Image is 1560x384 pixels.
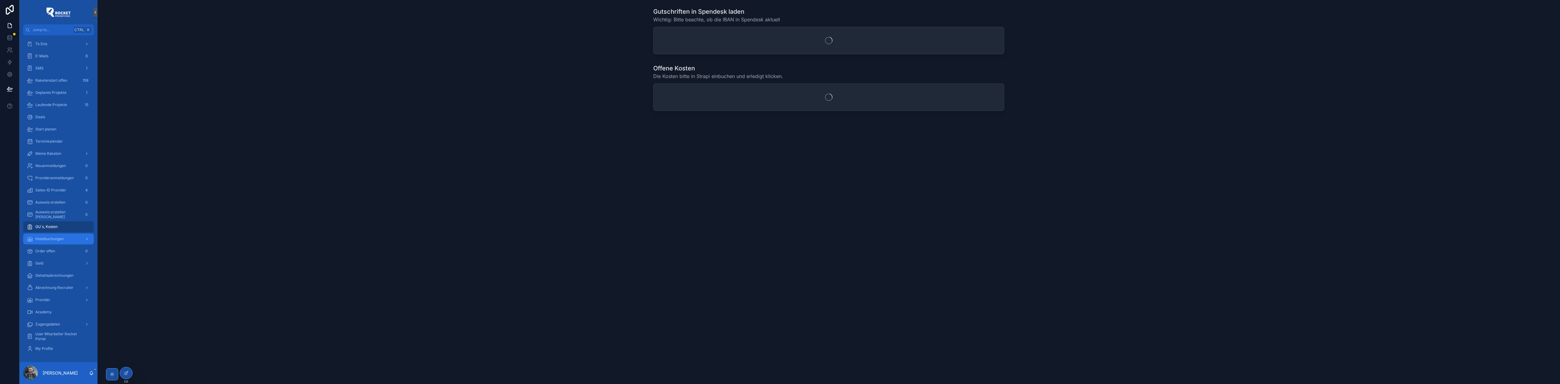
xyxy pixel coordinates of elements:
div: 0 [83,162,90,169]
span: Provider [35,297,50,302]
a: Academy [23,307,94,318]
span: Ctrl [74,27,85,33]
span: Meine Raketen [35,151,61,156]
div: 1 [83,89,90,96]
span: Deals [35,115,45,119]
span: Hotelbuchungen [35,236,64,241]
a: Ausweis erstellen0 [23,197,94,208]
span: Order offen [35,249,55,254]
a: My Profile [23,343,94,354]
span: Ausweis erstellen [PERSON_NAME] [35,210,80,219]
span: Terminkalender [35,139,63,144]
a: Geld [23,258,94,269]
div: scrollable content [19,35,97,362]
a: Order offen0 [23,246,94,257]
a: Deals [23,112,94,123]
span: K [86,27,91,32]
span: Sales-ID Provider [35,188,66,193]
a: Zugangsdaten [23,319,94,330]
a: User Mitarbeiter Rocket Portal [23,331,94,342]
span: Wichtig: Bitte beachte, ob die IBAN in Spendesk aktuell [653,16,780,23]
a: Raketenstart offen158 [23,75,94,86]
span: E-Mails [35,54,48,59]
span: Academy [35,310,52,315]
span: User Mitarbeiter Rocket Portal [35,332,88,341]
a: Abrechnung Recruiter [23,282,94,293]
span: Start planen [35,127,56,132]
div: 4 [83,187,90,194]
button: Jump to...CtrlK [23,24,94,35]
a: Terminkalender [23,136,94,147]
span: Zugangsdaten [35,322,60,327]
a: Ausweis erstellen [PERSON_NAME]0 [23,209,94,220]
div: 1 [83,65,90,72]
div: 0 [83,211,90,218]
a: Sales-ID Provider4 [23,185,94,196]
span: Die Kosten bitte in Strapi einbuchen und erledigt klicken. [653,73,783,80]
span: Geplante Projekte [35,90,66,95]
a: To Dos [23,38,94,49]
a: Meine Raketen [23,148,94,159]
div: 0 [83,174,90,182]
img: App logo [46,7,71,17]
span: Jump to... [33,27,71,32]
a: Neuanmeldungen0 [23,160,94,171]
h1: Gutschriften in Spendesk laden [653,7,780,16]
p: [PERSON_NAME] [43,370,78,376]
a: Start planen [23,124,94,135]
div: 158 [81,77,90,84]
a: Geplante Projekte1 [23,87,94,98]
span: Neuanmeldungen [35,163,66,168]
span: SMS [35,66,44,71]
div: 6 [83,52,90,60]
a: Gehaltsabrechnungen [23,270,94,281]
span: Raketenstart offen [35,78,67,83]
span: Geld [35,261,43,266]
span: GU´s, Kosten [35,224,58,229]
a: E-Mails6 [23,51,94,62]
a: Laufende Projekte15 [23,99,94,110]
a: Provider [23,294,94,305]
h1: Offene Kosten [653,64,783,73]
div: 15 [83,101,90,108]
span: Provideranmeldungen [35,176,74,180]
a: SMS1 [23,63,94,74]
span: Laufende Projekte [35,102,67,107]
span: Abrechnung Recruiter [35,285,73,290]
a: Hotelbuchungen [23,233,94,244]
div: 0 [83,199,90,206]
span: Gehaltsabrechnungen [35,273,73,278]
span: Ausweis erstellen [35,200,66,205]
div: 0 [83,247,90,255]
a: GU´s, Kosten [23,221,94,232]
a: Provideranmeldungen0 [23,172,94,183]
span: To Dos [35,41,47,46]
span: My Profile [35,346,53,351]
